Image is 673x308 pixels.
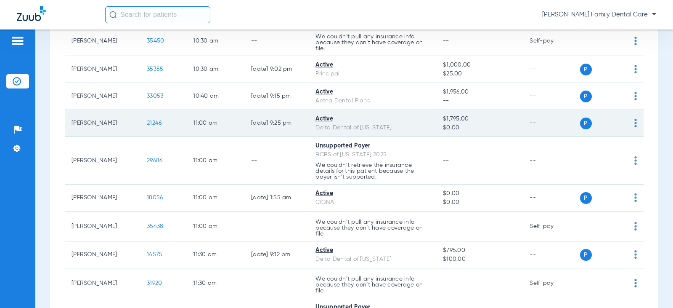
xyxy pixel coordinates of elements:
td: 11:00 AM [186,185,244,212]
td: -- [523,241,580,268]
img: group-dot-blue.svg [634,222,637,230]
td: [DATE] 9:02 PM [244,56,309,83]
img: group-dot-blue.svg [634,156,637,165]
p: We couldn’t pull any insurance info because they don’t have coverage on file. [315,34,429,51]
img: group-dot-blue.svg [634,65,637,73]
td: -- [523,83,580,110]
td: [PERSON_NAME] [65,110,140,137]
img: group-dot-blue.svg [634,92,637,100]
span: P [580,91,592,102]
td: [PERSON_NAME] [65,268,140,298]
span: [PERSON_NAME] Family Dental Care [542,11,656,19]
img: hamburger-icon [11,36,24,46]
span: P [580,249,592,261]
span: $0.00 [443,198,516,207]
td: [PERSON_NAME] [65,241,140,268]
span: $0.00 [443,123,516,132]
div: Active [315,88,429,96]
div: Delta Dental of [US_STATE] [315,123,429,132]
span: -- [443,38,449,44]
span: -- [443,223,449,229]
td: -- [523,110,580,137]
td: Self-pay [523,212,580,241]
td: 11:00 AM [186,212,244,241]
div: BCBS of [US_STATE] 2025 [315,150,429,159]
p: We couldn’t pull any insurance info because they don’t have coverage on file. [315,219,429,237]
span: -- [443,96,516,105]
td: 11:30 AM [186,268,244,298]
td: -- [523,185,580,212]
td: 11:00 AM [186,110,244,137]
img: group-dot-blue.svg [634,37,637,45]
p: We couldn’t retrieve the insurance details for this patient because the payer isn’t supported. [315,162,429,180]
td: -- [244,212,309,241]
span: 31920 [147,280,162,286]
div: Unsupported Payer [315,142,429,150]
td: 11:00 AM [186,137,244,185]
td: [PERSON_NAME] [65,26,140,56]
td: [PERSON_NAME] [65,212,140,241]
input: Search for patients [105,6,210,23]
span: 33053 [147,93,163,99]
td: 10:30 AM [186,26,244,56]
span: P [580,192,592,204]
span: 18056 [147,195,163,201]
td: Self-pay [523,268,580,298]
span: P [580,118,592,129]
div: Aetna Dental Plans [315,96,429,105]
img: group-dot-blue.svg [634,250,637,259]
p: We couldn’t pull any insurance info because they don’t have coverage on file. [315,276,429,294]
td: [DATE] 1:55 AM [244,185,309,212]
div: Active [315,246,429,255]
td: Self-pay [523,26,580,56]
td: [DATE] 9:25 PM [244,110,309,137]
td: 11:30 AM [186,241,244,268]
td: [PERSON_NAME] [65,137,140,185]
span: $0.00 [443,189,516,198]
span: 35355 [147,66,163,72]
div: Active [315,115,429,123]
span: $25.00 [443,70,516,78]
span: $100.00 [443,255,516,264]
td: [DATE] 9:15 PM [244,83,309,110]
td: -- [244,26,309,56]
img: group-dot-blue.svg [634,119,637,127]
span: $1,000.00 [443,61,516,70]
img: Zuub Logo [17,6,46,21]
img: Search Icon [109,11,117,19]
span: -- [443,280,449,286]
td: 10:30 AM [186,56,244,83]
span: $1,956.00 [443,88,516,96]
td: -- [523,137,580,185]
td: -- [244,137,309,185]
div: Delta Dental of [US_STATE] [315,255,429,264]
span: 21246 [147,120,162,126]
td: -- [523,56,580,83]
span: 35438 [147,223,163,229]
span: 29686 [147,158,162,163]
td: 10:40 AM [186,83,244,110]
span: 35450 [147,38,164,44]
td: [DATE] 9:12 PM [244,241,309,268]
img: group-dot-blue.svg [634,193,637,202]
span: P [580,64,592,75]
div: CIGNA [315,198,429,207]
span: -- [443,158,449,163]
td: [PERSON_NAME] [65,83,140,110]
div: Active [315,189,429,198]
span: $1,795.00 [443,115,516,123]
img: group-dot-blue.svg [634,279,637,287]
td: -- [244,268,309,298]
div: Active [315,61,429,70]
span: 14575 [147,252,162,257]
span: $795.00 [443,246,516,255]
td: [PERSON_NAME] [65,185,140,212]
div: Principal [315,70,429,78]
td: [PERSON_NAME] [65,56,140,83]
